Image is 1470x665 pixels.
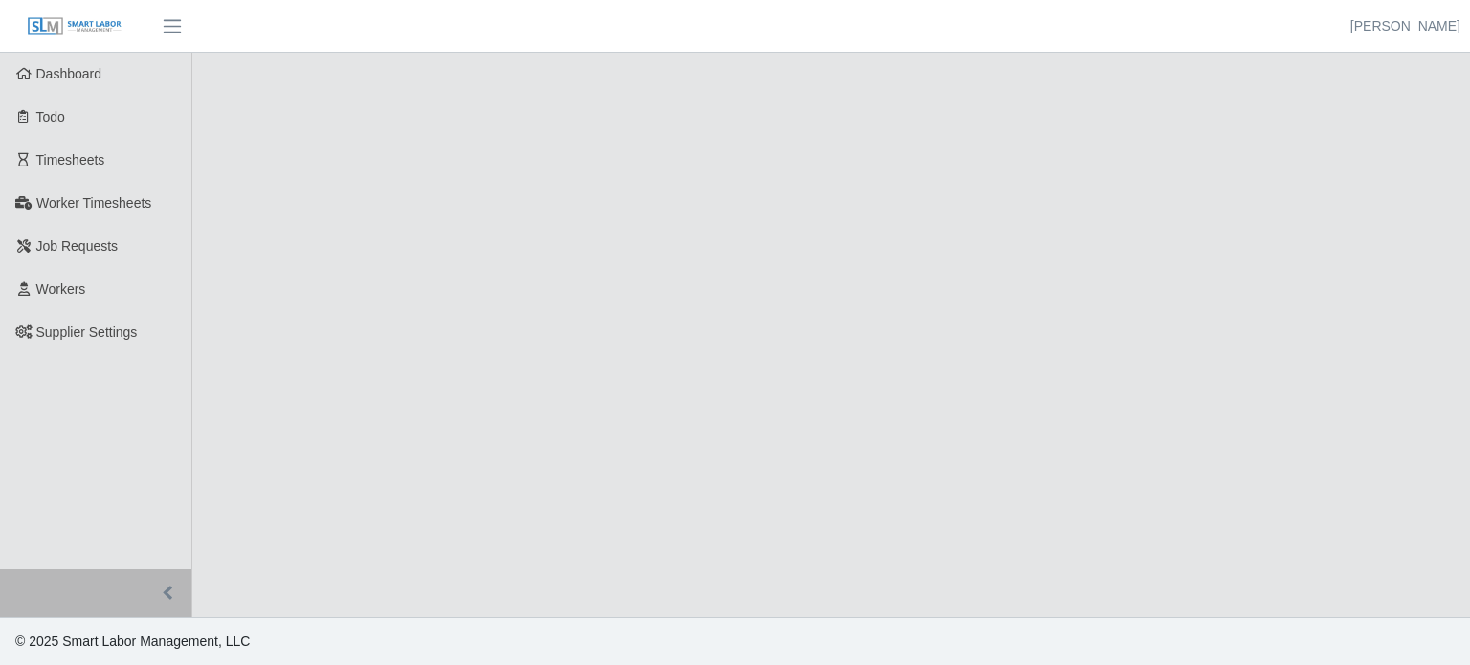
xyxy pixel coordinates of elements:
span: Todo [36,109,65,124]
a: [PERSON_NAME] [1350,16,1460,36]
img: SLM Logo [27,16,122,37]
span: Worker Timesheets [36,195,151,211]
span: Supplier Settings [36,324,138,340]
span: Timesheets [36,152,105,167]
span: © 2025 Smart Labor Management, LLC [15,633,250,649]
span: Job Requests [36,238,119,254]
span: Workers [36,281,86,297]
span: Dashboard [36,66,102,81]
